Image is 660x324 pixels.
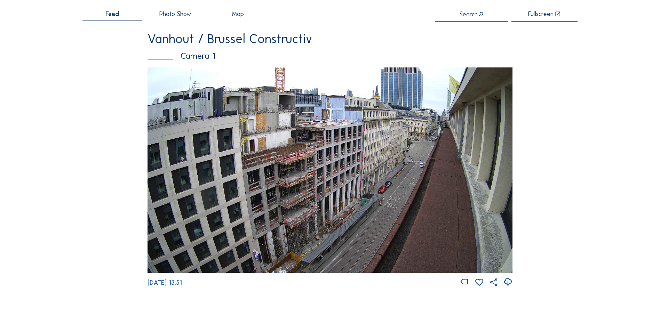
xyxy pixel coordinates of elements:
span: Feed [105,11,119,17]
span: Map [232,11,244,17]
img: Image [148,67,512,273]
div: Camera 1 [148,51,512,60]
span: [DATE] 13:51 [148,279,182,286]
span: Photo Show [159,11,191,17]
div: Vanhout / Brussel Constructiv [148,33,512,45]
div: Fullscreen [528,11,554,17]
